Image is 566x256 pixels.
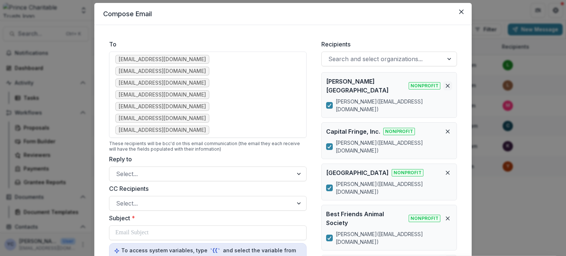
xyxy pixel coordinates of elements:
[392,169,423,176] span: Nonprofit
[119,56,206,63] span: [EMAIL_ADDRESS][DOMAIN_NAME]
[119,80,206,86] span: [EMAIL_ADDRESS][DOMAIN_NAME]
[326,210,406,227] p: Best Friends Animal Society
[109,184,302,193] label: CC Recipients
[383,128,415,135] span: Nonprofit
[326,127,380,136] p: Capital Fringe, Inc.
[443,127,452,136] button: Remove organization
[443,168,452,177] button: Remove organization
[443,81,452,90] button: Remove organization
[119,104,206,110] span: [EMAIL_ADDRESS][DOMAIN_NAME]
[119,68,206,74] span: [EMAIL_ADDRESS][DOMAIN_NAME]
[119,115,206,122] span: [EMAIL_ADDRESS][DOMAIN_NAME]
[336,230,452,246] p: [PERSON_NAME] ( [EMAIL_ADDRESS][DOMAIN_NAME] )
[443,214,452,223] button: Remove organization
[109,141,307,152] div: These recipients will be bcc'd on this email communication (the email they each receive will have...
[455,6,467,18] button: Close
[109,214,302,222] label: Subject
[409,215,440,222] span: Nonprofit
[336,98,452,113] p: [PERSON_NAME] ( [EMAIL_ADDRESS][DOMAIN_NAME] )
[119,127,206,133] span: [EMAIL_ADDRESS][DOMAIN_NAME]
[409,82,440,90] span: Nonprofit
[94,3,472,25] header: Compose Email
[336,180,452,196] p: [PERSON_NAME] ( [EMAIL_ADDRESS][DOMAIN_NAME] )
[119,92,206,98] span: [EMAIL_ADDRESS][DOMAIN_NAME]
[109,155,302,164] label: Reply to
[326,168,389,177] p: [GEOGRAPHIC_DATA]
[209,247,221,255] code: `{{`
[109,40,302,49] label: To
[336,139,452,154] p: [PERSON_NAME] ( [EMAIL_ADDRESS][DOMAIN_NAME] )
[326,77,406,95] p: [PERSON_NAME][GEOGRAPHIC_DATA]
[321,40,453,49] label: Recipients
